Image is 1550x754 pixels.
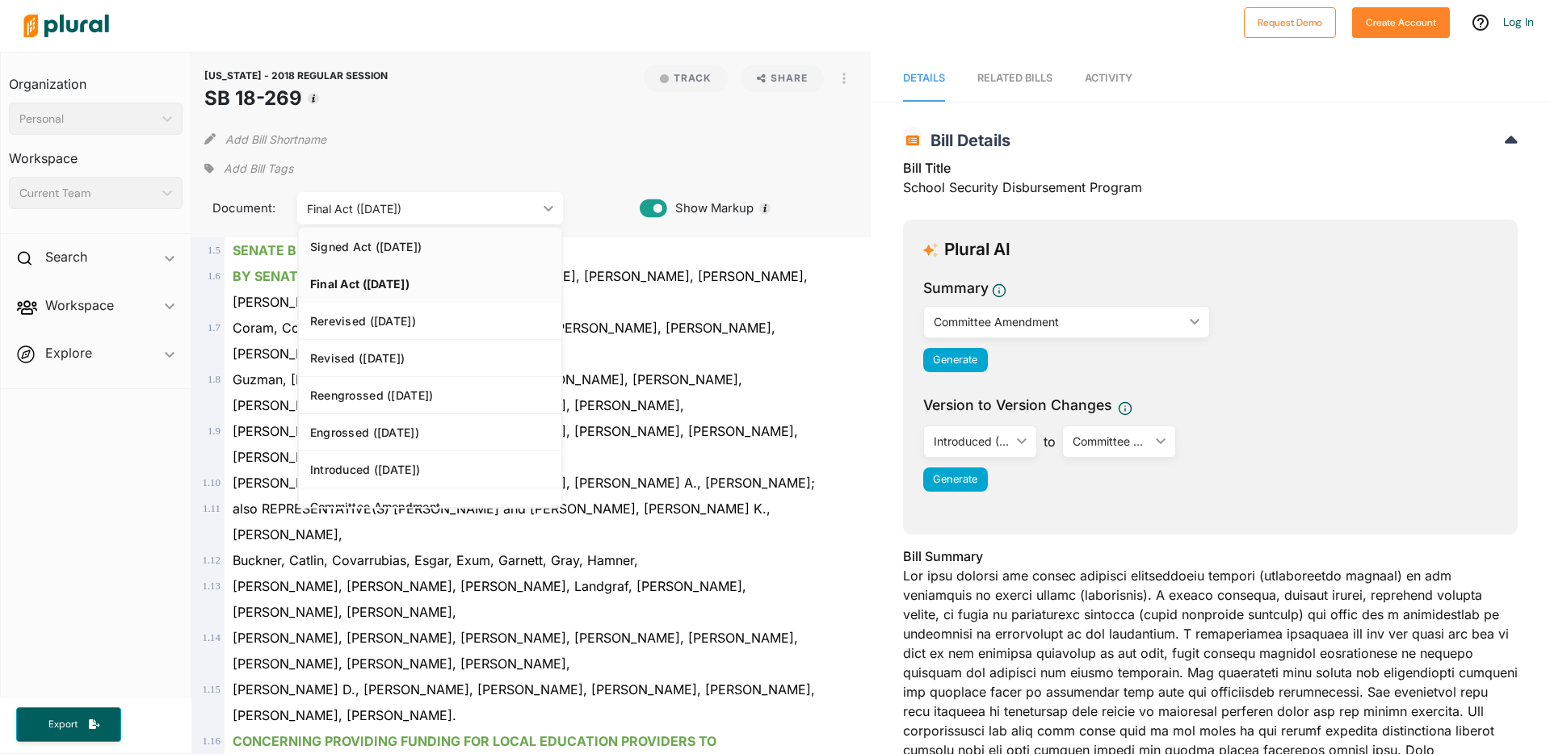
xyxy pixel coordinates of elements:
[299,488,562,525] a: Committee Amendment
[208,374,221,385] span: 1 . 8
[306,91,321,106] div: Tooltip anchor
[934,433,1010,450] div: Introduced ([DATE])
[203,477,221,488] span: 1 . 10
[203,555,221,566] span: 1 . 12
[1244,13,1336,30] a: Request Demo
[233,475,815,491] span: [PERSON_NAME], [PERSON_NAME], [PERSON_NAME], [PERSON_NAME] A., [PERSON_NAME];
[203,684,221,695] span: 1 . 15
[903,158,1518,207] div: School Security Disbursement Program
[1085,72,1132,84] span: Activity
[299,265,562,302] a: Final Act ([DATE])
[204,157,293,181] div: Add tags
[204,84,388,113] h1: SB 18-269
[1037,432,1062,451] span: to
[37,718,89,731] span: Export
[299,376,562,413] a: Reengrossed ([DATE])
[734,65,830,92] button: Share
[299,339,562,376] a: Revised ([DATE])
[299,450,562,488] a: Introduced ([DATE])
[233,630,798,672] span: [PERSON_NAME], [PERSON_NAME], [PERSON_NAME], [PERSON_NAME], [PERSON_NAME], [PERSON_NAME], [PERSON...
[934,313,1184,330] div: Committee Amendment
[208,322,221,333] span: 1 . 7
[203,632,221,643] span: 1 . 14
[233,242,362,258] ins: SENATE BILL 18-269
[233,268,808,310] span: [PERSON_NAME] and [PERSON_NAME], [PERSON_NAME], [PERSON_NAME], [PERSON_NAME],
[299,302,562,339] a: Rerevised ([DATE])
[19,185,156,202] div: Current Team
[1073,433,1149,450] div: Committee Amendment
[741,65,824,92] button: Share
[16,707,121,742] button: Export
[45,248,87,266] h2: Search
[299,228,562,265] a: Signed Act ([DATE])
[203,503,221,514] span: 1 . 11
[208,245,221,256] span: 1 . 5
[233,320,775,362] span: Coram, Court, [PERSON_NAME], [PERSON_NAME], [PERSON_NAME], [PERSON_NAME], [PERSON_NAME], [PERSON_...
[299,413,562,450] a: Engrossed ([DATE])
[203,735,221,747] span: 1 . 16
[1244,7,1336,38] button: Request Demo
[923,278,989,299] h3: Summary
[922,131,1010,150] span: Bill Details
[233,268,334,284] ins: BY SENATOR(S)
[310,277,551,291] div: Final Act ([DATE])
[233,733,716,749] ins: CONCERNING PROVIDING FUNDING FOR LOCAL EDUCATION PROVIDERS TO
[1352,7,1450,38] button: Create Account
[667,199,754,217] span: Show Markup
[203,580,221,592] span: 1 . 13
[233,371,742,413] span: Guzman, [PERSON_NAME], [PERSON_NAME], [PERSON_NAME], [PERSON_NAME], [PERSON_NAME], [PERSON_NAME],...
[233,423,798,465] span: [PERSON_NAME], [PERSON_NAME], [PERSON_NAME], [PERSON_NAME], [PERSON_NAME], [PERSON_NAME],
[903,547,1518,566] h3: Bill Summary
[233,552,638,568] span: Buckner, Catlin, Covarrubias, Esgar, Exum, Garnett, Gray, Hamner,
[208,270,221,282] span: 1 . 6
[1085,56,1132,102] a: Activity
[224,161,293,177] span: Add Bill Tags
[233,578,746,620] span: [PERSON_NAME], [PERSON_NAME], [PERSON_NAME], Landgraf, [PERSON_NAME], [PERSON_NAME], [PERSON_NAME],
[758,201,772,216] div: Tooltip anchor
[310,314,551,328] div: Rerevised ([DATE])
[204,199,277,217] span: Document:
[208,425,221,437] span: 1 . 9
[233,501,771,542] span: also REPRESENTATIVE(S) [PERSON_NAME] and [PERSON_NAME], [PERSON_NAME] K., [PERSON_NAME],
[310,240,551,253] div: Signed Act ([DATE])
[307,200,538,217] div: Final Act ([DATE])
[644,65,728,92] button: Track
[923,395,1111,416] span: Version to Version Changes
[903,72,945,84] span: Details
[225,126,326,152] button: Add Bill Shortname
[233,681,815,723] span: [PERSON_NAME] D., [PERSON_NAME], [PERSON_NAME], [PERSON_NAME], [PERSON_NAME], [PERSON_NAME], [PER...
[310,500,551,513] div: Committee Amendment
[310,388,551,402] div: Reengrossed ([DATE])
[9,61,183,96] h3: Organization
[903,158,1518,178] h3: Bill Title
[933,354,977,366] span: Generate
[923,467,988,492] button: Generate
[977,70,1052,86] div: RELATED BILLS
[923,348,988,372] button: Generate
[9,135,183,170] h3: Workspace
[903,56,945,102] a: Details
[1503,15,1534,29] a: Log In
[1352,13,1450,30] a: Create Account
[933,473,977,485] span: Generate
[310,425,551,439] div: Engrossed ([DATE])
[944,240,1010,260] h3: Plural AI
[310,351,551,365] div: Revised ([DATE])
[204,69,388,82] span: [US_STATE] - 2018 REGULAR SESSION
[310,463,551,476] div: Introduced ([DATE])
[19,111,156,128] div: Personal
[977,56,1052,102] a: RELATED BILLS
